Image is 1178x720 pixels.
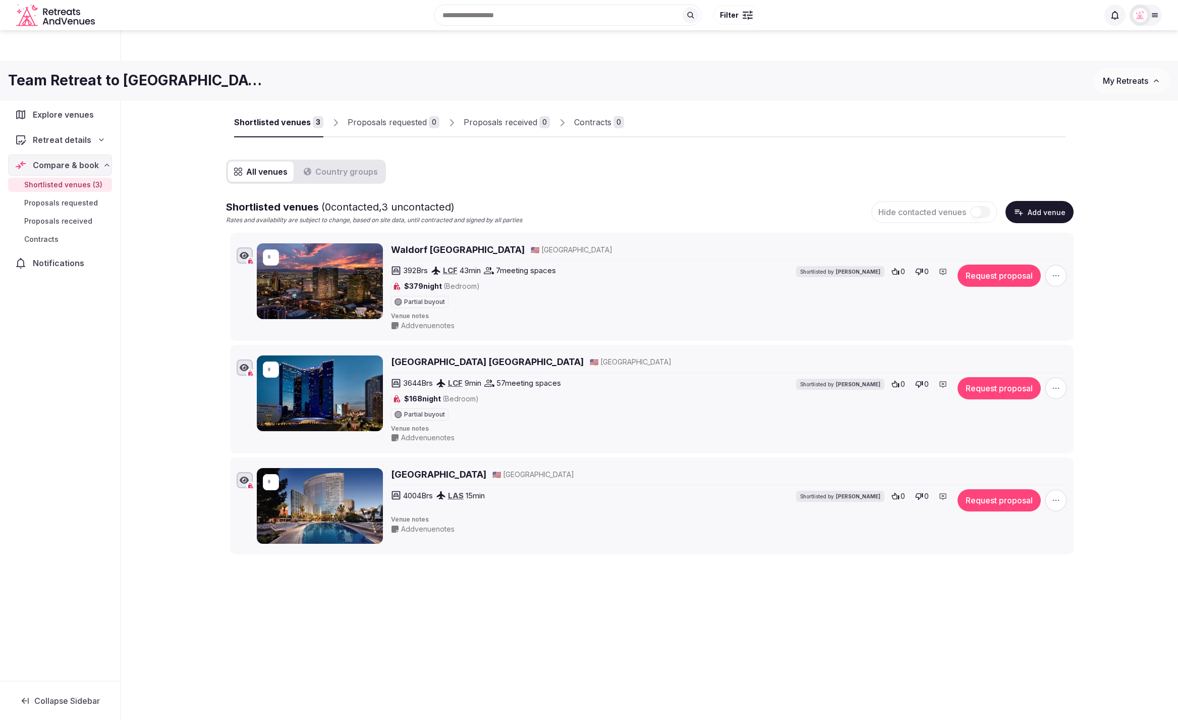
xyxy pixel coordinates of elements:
[24,198,98,208] span: Proposals requested
[8,196,112,210] a: Proposals requested
[34,696,100,706] span: Collapse Sidebar
[8,252,112,274] a: Notifications
[33,257,88,269] span: Notifications
[720,10,739,20] span: Filter
[8,214,112,228] a: Proposals received
[33,134,91,146] span: Retreat details
[8,71,266,90] h1: Team Retreat to [GEOGRAPHIC_DATA]
[958,265,1041,287] button: Request proposal
[8,104,112,125] a: Explore venues
[713,6,759,25] button: Filter
[958,489,1041,511] button: Request proposal
[24,180,102,190] span: Shortlisted venues (3)
[24,216,92,226] span: Proposals received
[16,4,97,27] a: Visit the homepage
[33,109,98,121] span: Explore venues
[24,234,59,244] span: Contracts
[1103,76,1148,86] span: My Retreats
[1093,68,1170,93] button: My Retreats
[8,178,112,192] a: Shortlisted venues (3)
[8,232,112,246] a: Contracts
[16,4,97,27] svg: Retreats and Venues company logo
[8,690,112,712] button: Collapse Sidebar
[1133,8,1147,22] img: miaceralde
[33,159,99,171] span: Compare & book
[958,377,1041,399] button: Request proposal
